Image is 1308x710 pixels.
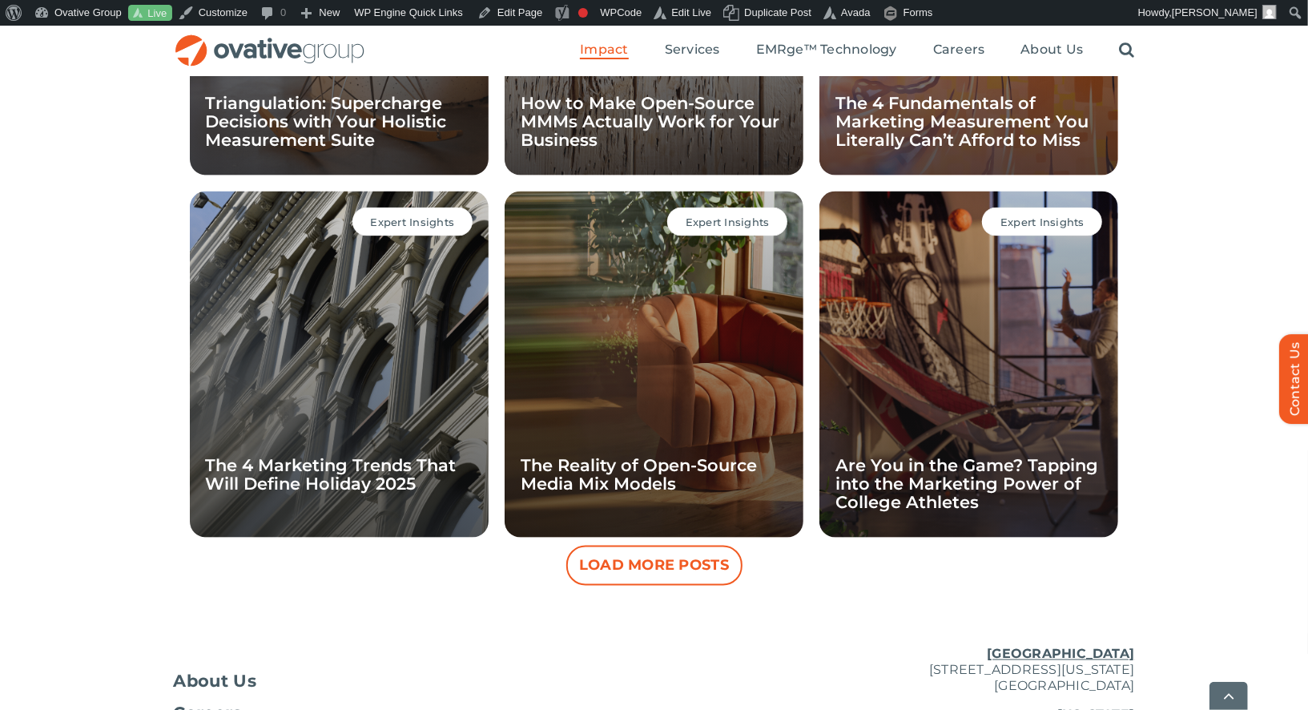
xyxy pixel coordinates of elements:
a: Services [665,42,720,59]
span: EMRge™ Technology [756,42,897,58]
span: About Us [174,674,257,690]
a: How to Make Open-Source MMMs Actually Work for Your Business [521,93,779,150]
a: About Us [174,674,494,690]
a: Careers [933,42,985,59]
span: Impact [580,42,628,58]
a: OG_Full_horizontal_RGB [174,33,366,48]
a: Search [1119,42,1134,59]
span: [PERSON_NAME] [1172,6,1258,18]
button: Load More Posts [566,546,743,586]
a: The Reality of Open-Source Media Mix Models [521,455,757,494]
u: [GEOGRAPHIC_DATA] [987,647,1134,662]
span: About Us [1020,42,1083,58]
a: Live [128,5,172,22]
a: Impact [580,42,628,59]
nav: Menu [580,25,1134,76]
a: About Us [1020,42,1083,59]
a: The 4 Fundamentals of Marketing Measurement You Literally Can’t Afford to Miss [835,93,1089,150]
div: Focus keyphrase not set [578,8,588,18]
a: Are You in the Game? Tapping into the Marketing Power of College Athletes [835,455,1098,512]
span: Services [665,42,720,58]
span: Careers [933,42,985,58]
p: [STREET_ADDRESS][US_STATE] [GEOGRAPHIC_DATA] [815,647,1135,695]
a: Triangulation: Supercharge Decisions with Your Holistic Measurement Suite [206,93,447,150]
a: The 4 Marketing Trends That Will Define Holiday 2025 [206,455,457,494]
a: EMRge™ Technology [756,42,897,59]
